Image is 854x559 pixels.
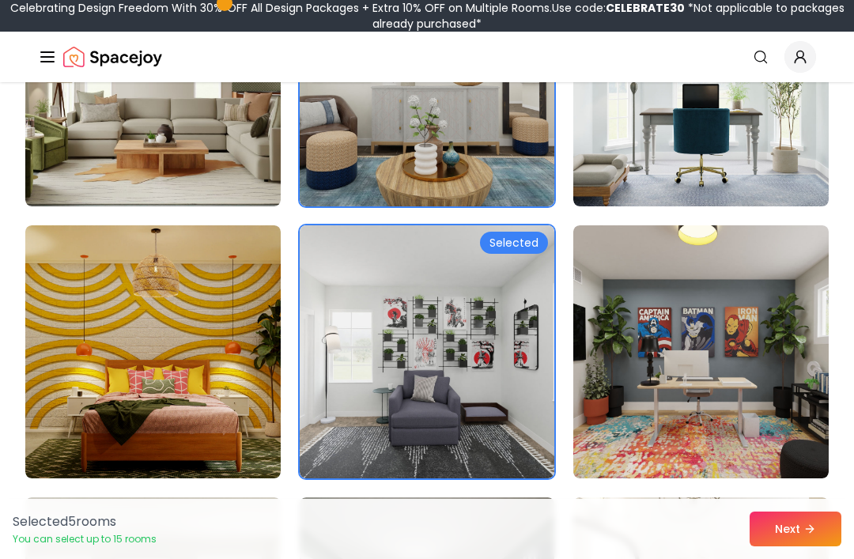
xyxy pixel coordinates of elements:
nav: Global [38,32,816,82]
img: Spacejoy Logo [63,41,162,73]
p: Selected 5 room s [13,512,157,531]
button: Next [750,512,841,546]
img: Room room-24 [573,225,829,478]
p: You can select up to 15 rooms [13,533,157,546]
div: Selected [480,232,548,254]
img: Room room-23 [300,225,555,478]
img: Room room-22 [25,225,281,478]
a: Spacejoy [63,41,162,73]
